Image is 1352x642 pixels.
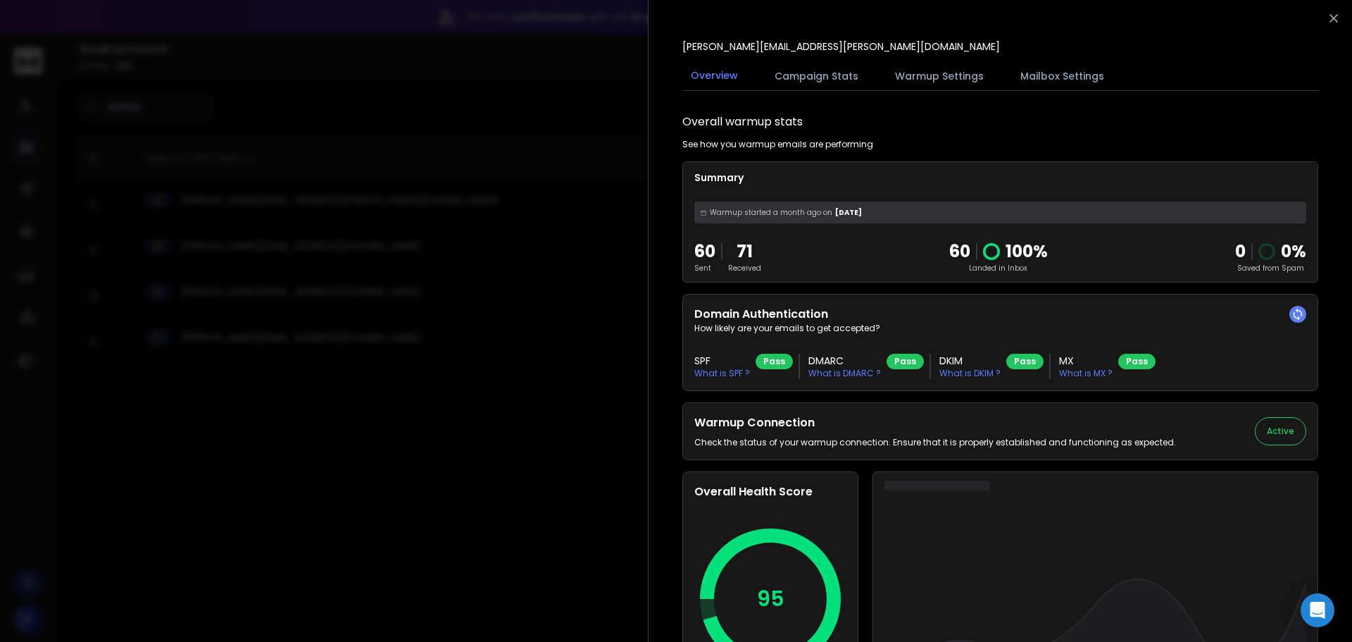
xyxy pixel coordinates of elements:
div: Pass [1006,354,1044,369]
h3: SPF [694,354,750,368]
div: Pass [1118,354,1156,369]
p: Summary [694,171,1306,185]
p: 95 [757,586,784,612]
p: 0 % [1281,240,1306,263]
button: Mailbox Settings [1012,61,1113,92]
p: 60 [949,240,970,263]
h2: Overall Health Score [694,483,846,500]
h3: DKIM [939,354,1001,368]
h3: DMARC [808,354,881,368]
button: Warmup Settings [887,61,992,92]
div: Pass [756,354,793,369]
p: 60 [694,240,715,263]
p: How likely are your emails to get accepted? [694,323,1306,334]
h3: MX [1059,354,1113,368]
p: 100 % [1006,240,1048,263]
p: Saved from Spam [1235,263,1306,273]
button: Campaign Stats [766,61,867,92]
p: What is DMARC ? [808,368,881,379]
p: What is SPF ? [694,368,750,379]
p: What is DKIM ? [939,368,1001,379]
button: Active [1255,417,1306,445]
button: Overview [682,60,746,92]
h2: Domain Authentication [694,306,1306,323]
div: Pass [887,354,924,369]
p: [PERSON_NAME][EMAIL_ADDRESS][PERSON_NAME][DOMAIN_NAME] [682,39,1000,54]
p: What is MX ? [1059,368,1113,379]
h1: Overall warmup stats [682,113,803,130]
p: Landed in Inbox [949,263,1048,273]
span: Warmup started a month ago on [710,207,832,218]
p: Received [728,263,761,273]
p: 71 [728,240,761,263]
h2: Warmup Connection [694,414,1176,431]
p: Check the status of your warmup connection. Ensure that it is properly established and functionin... [694,437,1176,448]
p: See how you warmup emails are performing [682,139,873,150]
p: Sent [694,263,715,273]
div: [DATE] [694,202,1306,223]
strong: 0 [1235,240,1246,263]
div: Open Intercom Messenger [1301,593,1334,627]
